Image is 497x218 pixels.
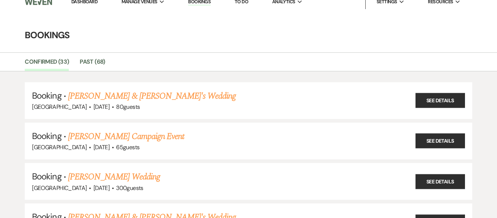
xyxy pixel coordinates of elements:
[32,90,61,101] span: Booking
[94,143,110,151] span: [DATE]
[116,143,139,151] span: 65 guests
[32,184,87,192] span: [GEOGRAPHIC_DATA]
[68,90,236,103] a: [PERSON_NAME] & [PERSON_NAME]'s Wedding
[32,130,61,142] span: Booking
[32,171,61,182] span: Booking
[116,103,140,111] span: 80 guests
[94,184,110,192] span: [DATE]
[68,170,160,183] a: [PERSON_NAME] Wedding
[416,134,465,148] a: See Details
[116,184,143,192] span: 300 guests
[32,143,87,151] span: [GEOGRAPHIC_DATA]
[68,130,184,143] a: [PERSON_NAME] Campaign Event
[416,174,465,189] a: See Details
[80,57,105,71] a: Past (68)
[416,93,465,108] a: See Details
[25,57,69,71] a: Confirmed (33)
[32,103,87,111] span: [GEOGRAPHIC_DATA]
[94,103,110,111] span: [DATE]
